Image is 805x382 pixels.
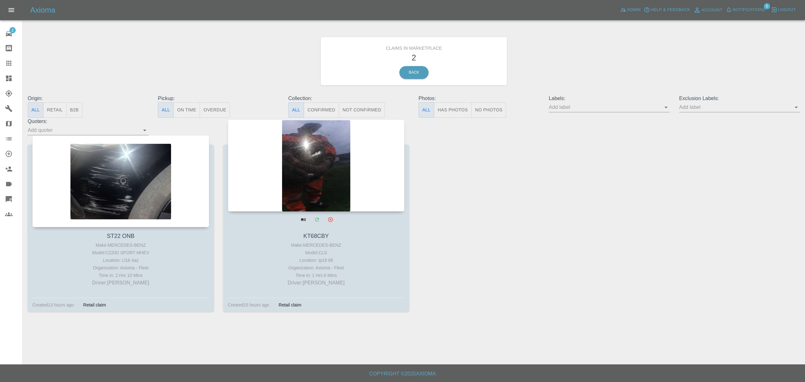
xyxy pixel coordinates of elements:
a: Admin [619,5,642,15]
div: Created 15 hours ago [228,301,269,309]
p: Driver: [PERSON_NAME] [230,279,403,287]
button: Confirmed [304,102,339,118]
p: Pickup: [158,95,279,102]
button: Not Confirmed [339,102,385,118]
p: Labels: [549,95,669,102]
span: 5 [764,3,770,9]
div: Created 13 hours ago [32,301,74,309]
div: Retail claim [274,301,306,309]
span: Admin [627,6,641,14]
div: Model: C220D SPORT MHEV [34,249,208,256]
button: Notifications [724,5,767,15]
button: Help & Feedback [642,5,691,15]
span: Account [702,7,723,14]
button: Open [662,103,670,112]
h3: 2 [325,52,502,64]
div: Location: Ll16 4az [34,256,208,264]
span: Notifications [733,6,765,14]
input: Add label [549,102,660,112]
div: Time in: 1 Hrs 6 Mins [230,272,403,279]
button: On Time [173,102,200,118]
a: Back [399,66,429,79]
div: Organization: Axioma - Fleet [34,264,208,272]
button: Overdue [200,102,230,118]
p: Driver: [PERSON_NAME] [34,279,208,287]
button: All [288,102,304,118]
span: Logout [778,6,796,14]
p: Photos: [419,95,539,102]
button: Retail [43,102,66,118]
span: Help & Feedback [651,6,690,14]
button: All [419,102,434,118]
button: Has Photos [434,102,472,118]
div: Make: MERCEDES-BENZ [230,241,403,249]
span: 2 [9,27,16,33]
h6: Claims in Marketplace [325,42,502,52]
div: Model: CLS [230,249,403,256]
button: B2B [66,102,83,118]
button: No Photos [471,102,506,118]
button: Open [792,103,801,112]
div: Organization: Axioma - Fleet [230,264,403,272]
input: Add label [679,102,791,112]
p: Exclusion Labels: [679,95,800,102]
div: Make: MERCEDES-BENZ [34,241,208,249]
a: View [297,213,310,226]
div: Time in: 2 Hrs 10 Mins [34,272,208,279]
div: Retail claim [79,301,111,309]
button: Open [140,126,149,135]
p: Collection: [288,95,409,102]
a: Modify [310,213,323,226]
button: Open drawer [4,3,19,18]
button: Archive [324,213,337,226]
a: Account [692,5,724,15]
button: All [28,102,43,118]
h6: Copyright © 2025 Axioma [5,369,800,378]
p: Quoters: [28,118,148,125]
button: Logout [769,5,797,15]
a: KT68CBY [303,233,329,239]
div: Location: Ip19 8tl [230,256,403,264]
h5: Axioma [30,5,55,15]
button: All [158,102,174,118]
p: Origin: [28,95,148,102]
input: Add quoter [28,125,139,135]
a: ST22 ONB [107,233,135,239]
